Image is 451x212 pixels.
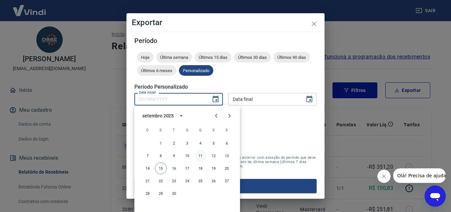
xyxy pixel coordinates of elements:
button: 11 [194,150,206,162]
h5: Período [134,37,317,44]
span: Últimos 6 meses [137,68,176,73]
span: terça-feira [168,123,180,137]
button: 30 [168,188,180,199]
div: setembro 2025 [142,112,174,119]
button: 18 [194,162,206,174]
span: sábado [221,123,233,137]
button: close [306,16,322,32]
iframe: Botão para abrir a janela de mensagens [425,186,446,207]
button: 10 [181,150,193,162]
button: 25 [194,175,206,187]
button: 6 [221,137,233,149]
label: Data inicial [139,90,156,95]
span: Últimos 15 dias [195,55,231,60]
button: 27 [221,175,233,187]
div: Últimos 90 dias [273,52,310,63]
input: DD/MM/YYYY [228,93,300,105]
button: 4 [194,137,206,149]
span: Olá! Precisa de ajuda? [4,5,55,10]
button: 16 [168,162,180,174]
span: Últimos 30 dias [234,55,271,60]
button: 5 [208,137,220,149]
div: Hoje [137,52,154,63]
button: Previous month [210,109,223,122]
button: 17 [181,162,193,174]
div: Personalizado [179,65,213,76]
button: 12 [208,150,220,162]
iframe: Fechar mensagem [377,170,391,183]
button: 15 [155,162,167,174]
span: quinta-feira [194,123,206,137]
button: 1 [155,137,167,149]
button: 28 [142,188,154,199]
span: Última semana [156,55,192,60]
button: Choose date [303,93,316,106]
span: segunda-feira [155,123,167,137]
div: Últimos 30 dias [234,52,271,63]
span: Hoje [137,55,154,60]
button: 3 [181,137,193,149]
button: 8 [155,150,167,162]
iframe: Mensagem da empresa [393,168,446,183]
button: 23 [168,175,180,187]
button: 29 [155,188,167,199]
input: DD/MM/YYYY [134,93,206,105]
button: 2 [168,137,180,149]
button: 13 [221,150,233,162]
button: 24 [181,175,193,187]
div: Últimos 15 dias [195,52,231,63]
button: Choose date [209,93,222,106]
span: sexta-feira [208,123,220,137]
button: 14 [142,162,154,174]
div: Última semana [156,52,192,63]
span: Últimos 90 dias [273,55,310,60]
button: 7 [142,150,154,162]
button: 19 [208,162,220,174]
button: 26 [208,175,220,187]
div: Últimos 6 meses [137,65,176,76]
button: 20 [221,162,233,174]
span: quarta-feira [181,123,193,137]
h5: Período Personalizado [134,84,317,90]
button: 22 [155,175,167,187]
h4: Exportar [132,19,319,26]
button: 21 [142,175,154,187]
span: domingo [142,123,154,137]
span: Personalizado [179,68,213,73]
button: 9 [168,150,180,162]
button: calendar view is open, switch to year view [176,110,187,121]
button: Next month [223,109,236,122]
